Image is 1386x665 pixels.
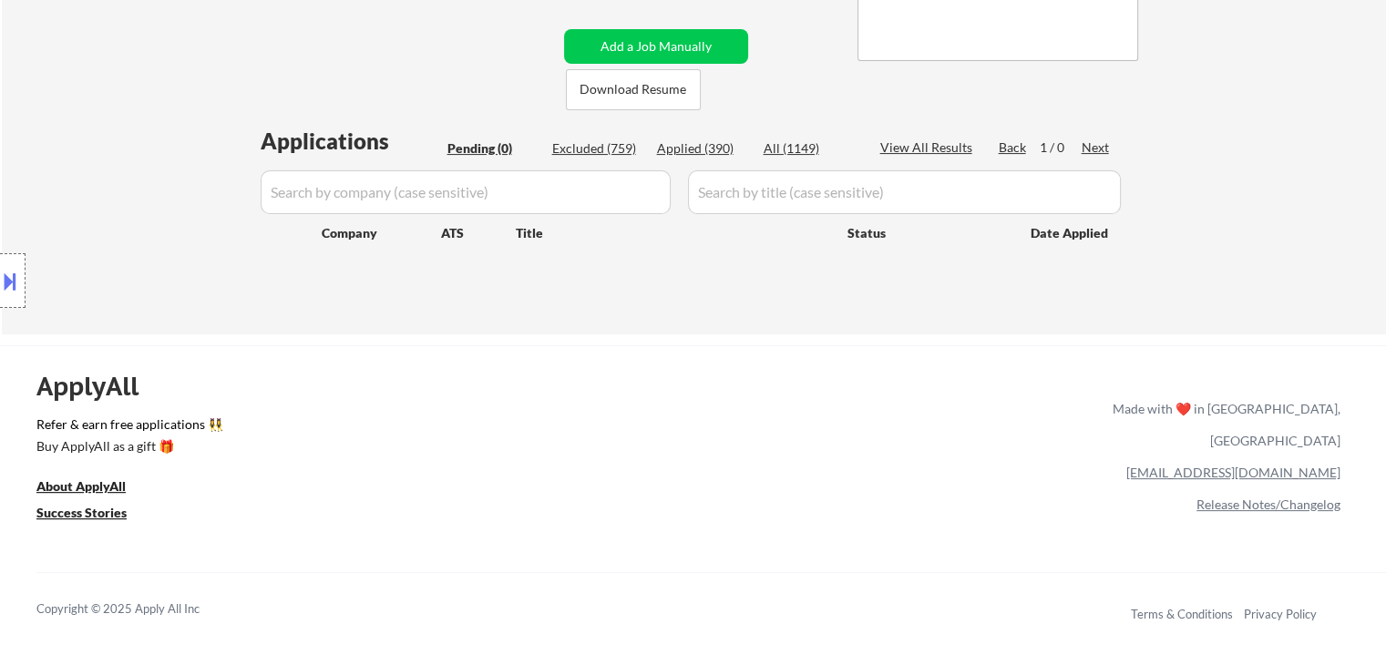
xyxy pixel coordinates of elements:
[261,130,441,152] div: Applications
[552,139,643,158] div: Excluded (759)
[1126,465,1340,480] a: [EMAIL_ADDRESS][DOMAIN_NAME]
[36,600,246,619] div: Copyright © 2025 Apply All Inc
[1082,138,1111,157] div: Next
[322,224,441,242] div: Company
[566,69,701,110] button: Download Resume
[441,224,516,242] div: ATS
[36,418,732,437] a: Refer & earn free applications 👯‍♀️
[36,477,151,500] a: About ApplyAll
[1105,393,1340,456] div: Made with ❤️ in [GEOGRAPHIC_DATA], [GEOGRAPHIC_DATA]
[1040,138,1082,157] div: 1 / 0
[657,139,748,158] div: Applied (390)
[847,216,1004,249] div: Status
[1196,496,1340,512] a: Release Notes/Changelog
[516,224,830,242] div: Title
[1244,607,1317,621] a: Privacy Policy
[880,138,978,157] div: View All Results
[36,478,126,494] u: About ApplyAll
[764,139,855,158] div: All (1149)
[688,170,1121,214] input: Search by title (case sensitive)
[1131,607,1233,621] a: Terms & Conditions
[1031,224,1111,242] div: Date Applied
[261,170,671,214] input: Search by company (case sensitive)
[36,440,219,453] div: Buy ApplyAll as a gift 🎁
[564,29,748,64] button: Add a Job Manually
[447,139,539,158] div: Pending (0)
[999,138,1028,157] div: Back
[36,505,127,520] u: Success Stories
[36,504,151,527] a: Success Stories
